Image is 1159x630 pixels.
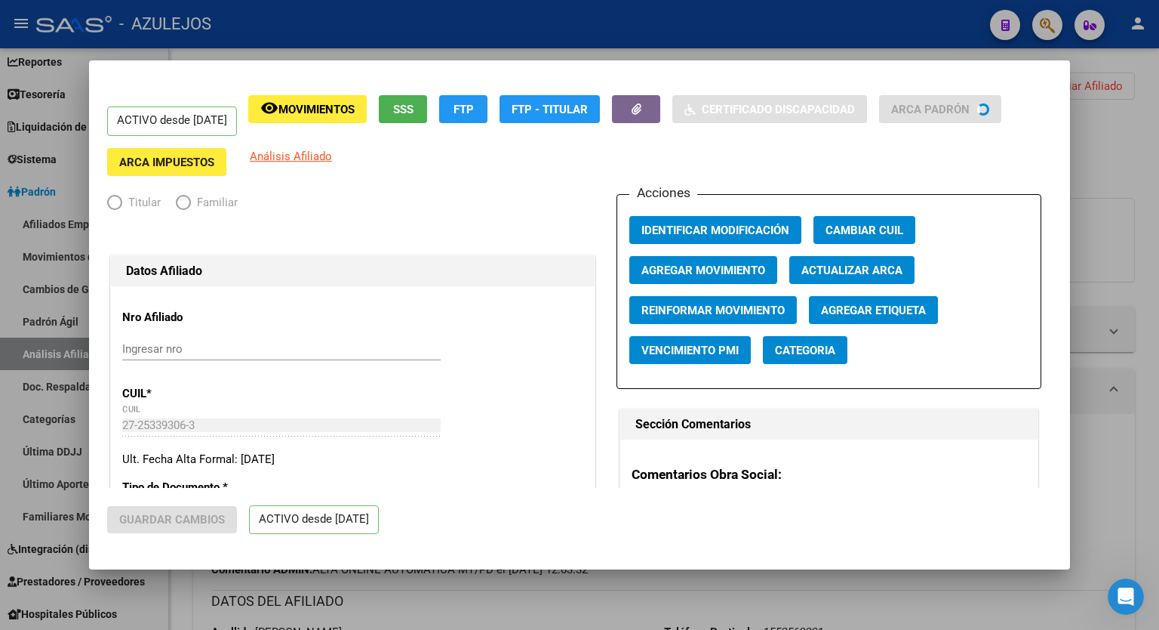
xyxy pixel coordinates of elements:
button: Identificar Modificación [629,216,801,244]
h3: Comentarios Obra Social: [632,465,1026,484]
button: Certificado Discapacidad [672,95,867,123]
iframe: Intercom live chat [1108,579,1144,615]
p: CUIL [122,385,260,403]
span: Movimientos [278,103,355,116]
button: Reinformar Movimiento [629,296,797,324]
span: ARCA Impuestos [119,156,214,169]
span: Análisis Afiliado [250,150,332,163]
button: Vencimiento PMI [629,336,751,364]
span: Identificar Modificación [641,224,789,237]
mat-icon: remove_red_eye [260,99,278,117]
span: Familiar [191,194,238,212]
div: Ult. Fecha Alta Formal: [DATE] [122,451,583,468]
h1: Datos Afiliado [126,262,579,280]
span: SSS [393,103,413,116]
span: FTP [453,103,474,116]
button: Categoria [763,336,847,364]
span: Vencimiento PMI [641,344,739,357]
p: ACTIVO desde [DATE] [107,107,237,136]
span: Certificado Discapacidad [702,103,855,116]
p: Tipo de Documento * [122,479,260,496]
button: ARCA Padrón [879,95,1001,123]
span: Agregar Movimiento [641,264,765,277]
button: Movimientos [248,95,367,123]
button: Guardar Cambios [107,506,237,533]
h1: Sección Comentarios [635,415,1022,434]
span: Actualizar ARCA [801,264,902,277]
span: Cambiar CUIL [825,224,903,237]
span: Agregar Etiqueta [821,304,926,317]
p: Nro Afiliado [122,309,260,326]
button: SSS [379,95,427,123]
button: Actualizar ARCA [789,256,915,284]
span: Titular [122,194,161,212]
button: FTP [439,95,487,123]
button: Agregar Movimiento [629,256,777,284]
p: ACTIVO desde [DATE] [249,505,379,535]
span: Reinformar Movimiento [641,304,785,317]
button: Cambiar CUIL [813,216,915,244]
span: FTP - Titular [512,103,588,116]
button: FTP - Titular [500,95,600,123]
span: Guardar Cambios [119,513,225,527]
span: Categoria [775,344,835,357]
button: ARCA Impuestos [107,148,226,176]
mat-radio-group: Elija una opción [107,199,253,212]
span: ARCA Padrón [891,103,970,116]
button: Agregar Etiqueta [809,296,938,324]
h3: Acciones [629,183,697,202]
